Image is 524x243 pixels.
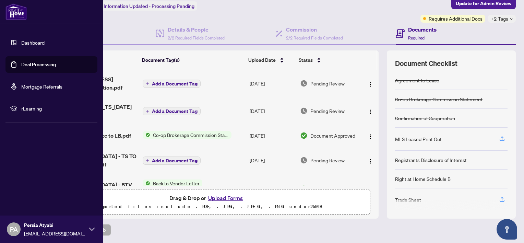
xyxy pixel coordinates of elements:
div: Registrants Disclosure of Interest [395,156,467,164]
button: Add a Document Tag [143,107,201,116]
span: Pending Review [310,157,345,164]
span: Document Approved [310,185,355,193]
img: Status Icon [143,180,150,187]
button: Logo [365,105,376,116]
h4: Documents [408,25,437,34]
button: Add a Document Tag [143,157,201,165]
button: Logo [365,78,376,89]
td: [DATE] [247,147,297,174]
span: rLearning [21,105,93,112]
div: Confirmation of Cooperation [395,114,455,122]
span: [EMAIL_ADDRESS][DOMAIN_NAME] [24,230,86,237]
img: Logo [368,134,373,139]
span: Drag & Drop orUpload FormsSupported files include .PDF, .JPG, .JPEG, .PNG under25MB [44,189,370,215]
img: logo [5,3,27,20]
td: [DATE] [247,125,297,147]
div: Agreement to Lease [395,77,439,84]
img: Logo [368,82,373,87]
img: Document Status [300,132,308,139]
h4: Details & People [168,25,225,34]
img: Document Status [300,185,308,193]
span: plus [146,82,149,85]
div: MLS Leased Print Out [395,135,442,143]
a: Dashboard [21,39,45,46]
button: Open asap [497,219,517,240]
span: Add a Document Tag [152,81,198,86]
span: Persia Atyabi [24,221,86,229]
a: Deal Processing [21,61,56,68]
button: Add a Document Tag [143,156,201,165]
img: Document Status [300,157,308,164]
button: Status IconBack to Vendor Letter [143,180,202,198]
td: [DATE] [247,97,297,125]
th: Status [296,50,359,70]
th: Document Tag(s) [139,50,246,70]
span: Add a Document Tag [152,158,198,163]
div: Status: [85,1,197,11]
span: Document Approved [310,132,355,139]
span: Information Updated - Processing Pending [104,3,194,9]
span: Required [408,35,425,40]
span: Co-op Brokerage Commission Statement [150,131,231,139]
button: Logo [365,183,376,194]
p: Supported files include .PDF, .JPG, .JPEG, .PNG under 25 MB [48,202,366,211]
span: Drag & Drop or [169,194,245,202]
img: Logo [368,109,373,115]
button: Add a Document Tag [143,79,201,88]
span: plus [146,159,149,162]
span: Requires Additional Docs [429,15,483,22]
button: Status IconCo-op Brokerage Commission Statement [143,131,231,139]
span: Status [299,56,313,64]
span: down [510,17,513,21]
button: Logo [365,130,376,141]
td: [DATE] [247,70,297,97]
span: Pending Review [310,80,345,87]
button: Logo [365,155,376,166]
img: Status Icon [143,131,150,139]
th: Upload Date [246,50,296,70]
img: Document Status [300,107,308,115]
h4: Commission [286,25,343,34]
span: Document Checklist [395,59,457,68]
span: 2/2 Required Fields Completed [286,35,343,40]
div: Right at Home Schedule B [395,175,451,183]
img: Logo [368,159,373,164]
div: Co-op Brokerage Commission Statement [395,95,483,103]
span: plus [146,109,149,113]
span: Pending Review [310,107,345,115]
a: Mortgage Referrals [21,83,62,90]
span: Back to Vendor Letter [150,180,202,187]
span: Add a Document Tag [152,109,198,114]
button: Add a Document Tag [143,80,201,88]
span: PA [10,224,18,234]
span: 2/2 Required Fields Completed [168,35,225,40]
span: +2 Tags [491,15,508,23]
td: [DATE] [247,174,297,204]
img: Document Status [300,80,308,87]
span: Upload Date [248,56,276,64]
button: Add a Document Tag [143,107,201,115]
div: Trade Sheet [395,196,421,204]
button: Upload Forms [206,194,245,202]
